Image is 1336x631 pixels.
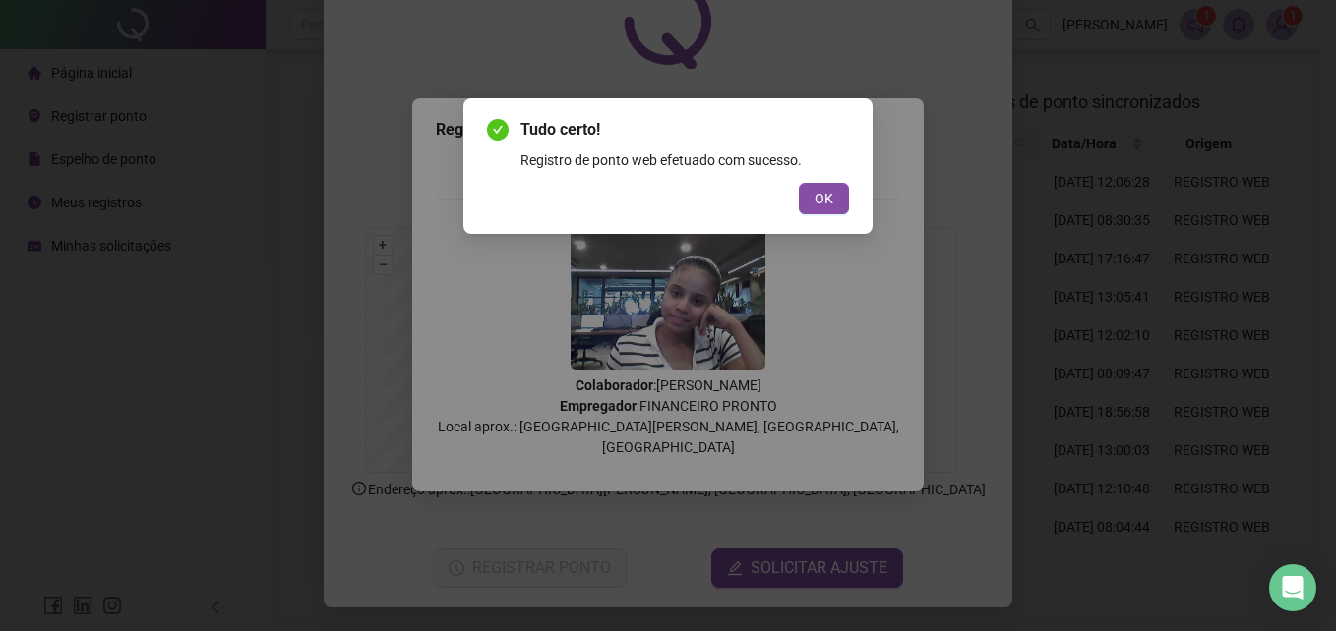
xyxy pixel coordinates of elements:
span: OK [815,188,833,209]
span: Tudo certo! [520,118,849,142]
div: Open Intercom Messenger [1269,564,1316,611]
span: check-circle [487,119,509,141]
button: OK [799,183,849,214]
div: Registro de ponto web efetuado com sucesso. [520,149,849,171]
